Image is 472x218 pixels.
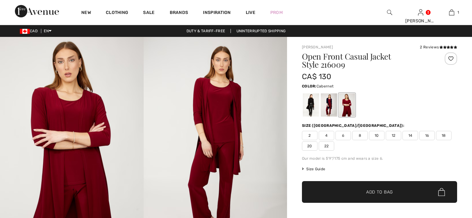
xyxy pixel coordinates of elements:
[352,131,368,140] span: 8
[246,9,255,16] a: Live
[106,10,128,16] a: Clothing
[402,131,418,140] span: 14
[302,72,331,81] span: CA$ 130
[170,10,188,16] a: Brands
[302,131,317,140] span: 2
[81,10,91,16] a: New
[303,93,319,117] div: Black
[369,131,384,140] span: 10
[20,29,30,34] img: Canadian Dollar
[302,45,333,49] a: [PERSON_NAME]
[418,9,423,16] img: My Info
[419,131,435,140] span: 16
[302,52,431,69] h1: Open Front Casual Jacket Style 216009
[436,131,452,140] span: 18
[302,181,457,203] button: Add to Bag
[457,10,459,15] span: 1
[319,131,334,140] span: 4
[405,18,436,24] div: [PERSON_NAME]
[302,166,325,172] span: Size Guide
[387,9,392,16] img: search the website
[15,5,59,17] img: 1ère Avenue
[321,93,337,117] div: Midnight
[319,141,334,151] span: 22
[203,10,231,16] span: Inspiration
[418,9,423,15] a: Sign In
[302,156,457,161] div: Our model is 5'9"/175 cm and wears a size 6.
[366,189,393,195] span: Add to Bag
[386,131,401,140] span: 12
[44,29,52,33] span: EN
[302,123,406,128] div: Size ([GEOGRAPHIC_DATA]/[GEOGRAPHIC_DATA]):
[335,131,351,140] span: 6
[302,141,317,151] span: 20
[20,29,40,33] span: CAD
[317,84,334,88] span: Cabernet
[438,188,445,196] img: Bag.svg
[420,44,457,50] div: 2 Reviews
[339,93,355,117] div: Cabernet
[449,9,454,16] img: My Bag
[436,9,467,16] a: 1
[432,171,466,187] iframe: Opens a widget where you can find more information
[302,84,317,88] span: Color:
[143,10,155,16] a: Sale
[270,9,283,16] a: Prom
